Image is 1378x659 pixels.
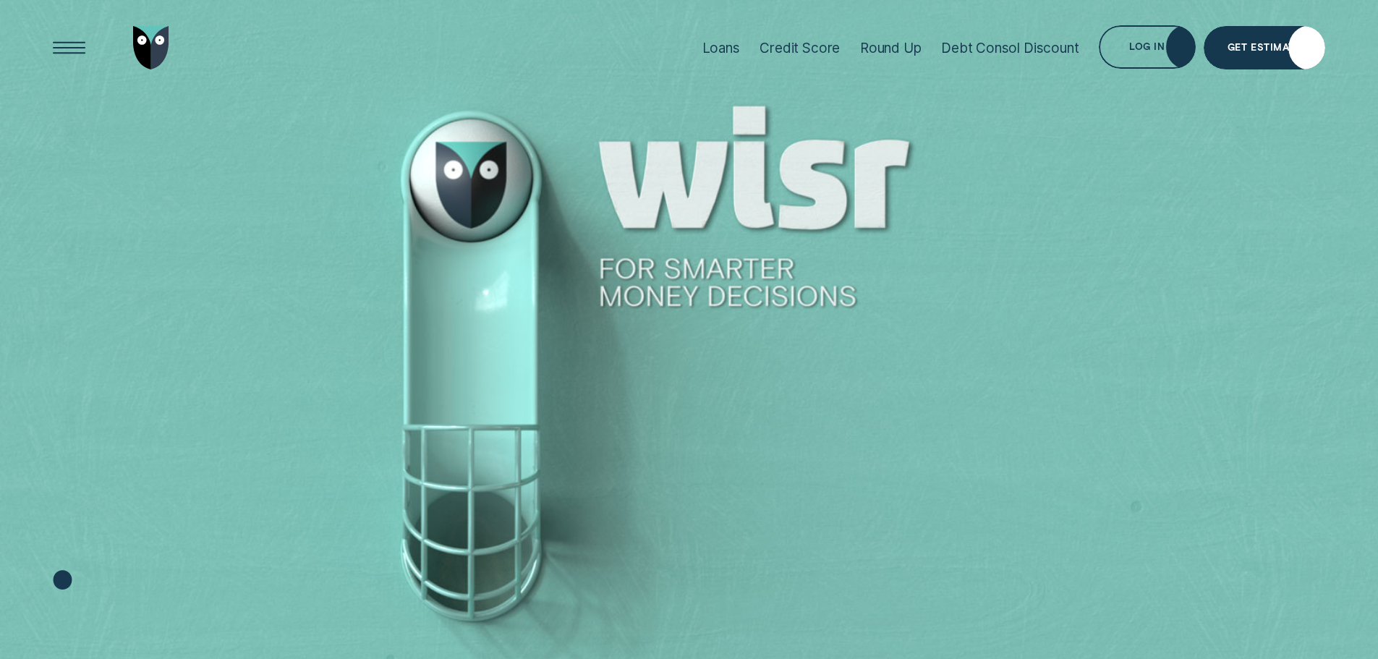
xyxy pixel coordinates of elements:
div: Credit Score [760,40,840,56]
div: Round Up [860,40,922,56]
a: Get Estimate [1204,26,1325,69]
img: Wisr [133,26,169,69]
button: Open Menu [48,26,91,69]
div: Loans [702,40,740,56]
div: Debt Consol Discount [941,40,1079,56]
button: Log in [1099,25,1195,69]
